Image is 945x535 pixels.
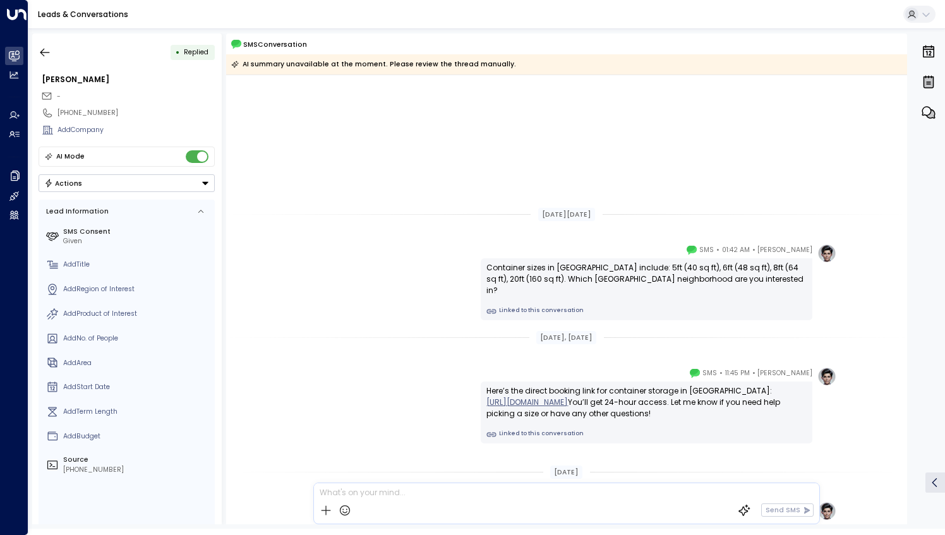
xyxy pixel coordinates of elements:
span: SMS Conversation [243,39,307,50]
div: [DATE][DATE] [538,208,595,222]
div: [DATE], [DATE] [536,331,596,345]
img: profile-logo.png [817,244,836,263]
div: AddCompany [57,125,215,135]
div: Button group with a nested menu [39,174,215,192]
span: - [57,92,61,101]
div: Lead Information [43,207,109,217]
span: 01:42 AM [722,244,750,256]
span: • [719,367,723,380]
div: AddProduct of Interest [63,309,211,319]
div: Container sizes in [GEOGRAPHIC_DATA] include: 5ft (40 sq ft), 6ft (48 sq ft), 8ft (64 sq ft), 20f... [486,262,807,296]
div: AI Mode [56,150,85,163]
div: AddStart Date [63,382,211,392]
label: SMS Consent [63,227,211,237]
a: Linked to this conversation [486,430,807,440]
label: Source [63,455,211,465]
div: AddArea [63,358,211,368]
a: Leads & Conversations [38,9,128,20]
div: Given [63,236,211,246]
span: • [716,244,719,256]
div: [PERSON_NAME] [42,74,215,85]
div: AddRegion of Interest [63,284,211,294]
div: [PHONE_NUMBER] [63,465,211,475]
span: [PERSON_NAME] [757,244,812,256]
a: Linked to this conversation [486,306,807,316]
div: AddNo. of People [63,334,211,344]
span: [PERSON_NAME] [757,367,812,380]
span: 11:45 PM [725,367,750,380]
span: • [752,244,755,256]
span: SMS [699,244,714,256]
a: [URL][DOMAIN_NAME] [486,397,568,408]
div: [DATE] [550,466,582,479]
img: profile-logo.png [817,502,836,520]
div: Actions [44,179,83,188]
span: Replied [184,47,208,57]
img: profile-logo.png [817,367,836,386]
div: AddBudget [63,431,211,442]
div: AddTitle [63,260,211,270]
div: AI summary unavailable at the moment. Please review the thread manually. [231,58,516,71]
span: SMS [702,367,717,380]
button: Actions [39,174,215,192]
div: [PHONE_NUMBER] [57,108,215,118]
div: • [176,44,180,61]
div: AddTerm Length [63,407,211,417]
span: • [752,367,755,380]
div: Here’s the direct booking link for container storage in [GEOGRAPHIC_DATA]: You’ll get 24-hour acc... [486,385,807,419]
